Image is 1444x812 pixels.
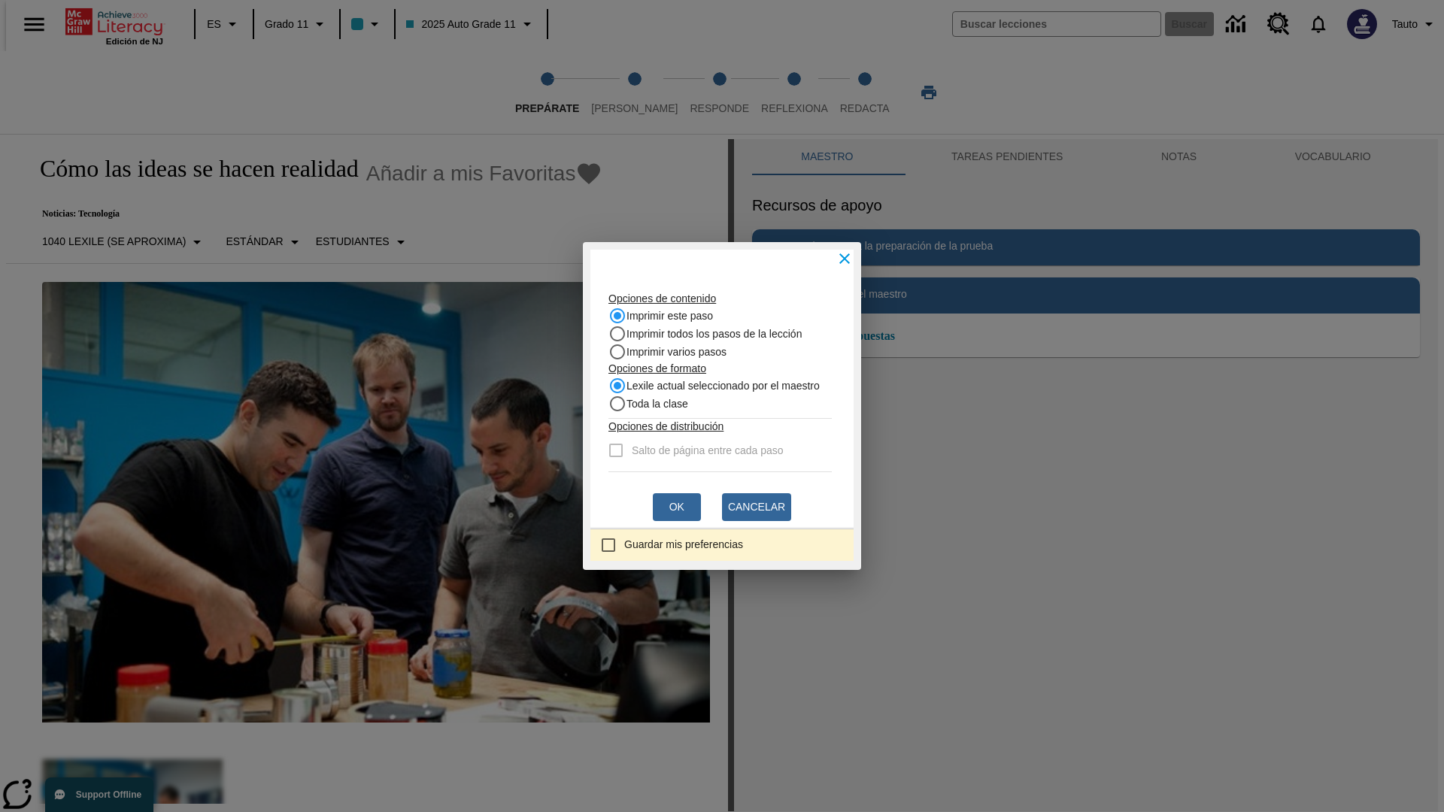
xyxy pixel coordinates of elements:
[626,378,820,394] span: Lexile actual seleccionado por el maestro
[828,242,861,275] button: Close
[608,361,832,377] p: Opciones de formato
[626,396,688,412] span: Toda la clase
[626,326,802,342] span: Imprimir todos los pasos de la lección
[608,419,832,435] p: Opciones de distribución
[722,493,791,521] button: Cancelar
[626,344,727,360] span: Imprimir varios pasos
[626,308,713,324] span: Imprimir este paso
[632,443,784,459] span: Salto de página entre cada paso
[608,291,832,307] p: Opciones de contenido
[624,537,743,553] span: Guardar mis preferencias
[653,493,701,521] button: Ok, Se abrirá en una nueva ventana o pestaña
